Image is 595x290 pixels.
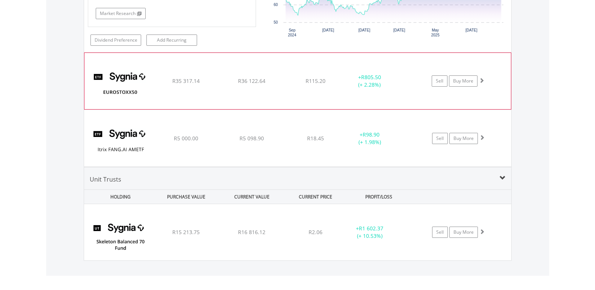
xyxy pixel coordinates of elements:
text: [DATE] [359,28,371,32]
a: Sell [432,75,447,87]
div: + (+ 2.28%) [341,74,398,89]
text: Sep 2024 [288,28,297,37]
text: 50 [274,20,278,24]
span: R16 816.12 [238,228,265,236]
span: R36 122.64 [238,77,265,84]
span: R98.90 [363,131,380,138]
a: Dividend Preference [90,35,141,46]
img: EQU.ZA.SYGEU.png [88,62,153,107]
a: Sell [432,133,448,144]
div: PURCHASE VALUE [154,190,218,204]
div: + (+ 10.53%) [342,225,398,240]
span: Unit Trusts [90,175,121,183]
text: May 2025 [431,28,440,37]
div: CURRENT VALUE [220,190,284,204]
span: R5 000.00 [174,135,198,142]
span: R2.06 [309,228,322,236]
a: Buy More [449,75,478,87]
span: R1 602.37 [359,225,383,232]
div: HOLDING [84,190,153,204]
text: [DATE] [322,28,334,32]
span: R115.20 [306,77,325,84]
span: R15 213.75 [172,228,200,236]
img: EQU.ZA.SYFANG.png [88,119,152,164]
span: R805.50 [361,74,381,81]
div: CURRENT PRICE [285,190,345,204]
div: + (+ 1.98%) [342,131,398,146]
span: R18.45 [307,135,324,142]
text: 60 [274,3,278,7]
span: R5 098.90 [240,135,264,142]
a: Buy More [449,227,478,238]
img: UT.ZA.SSBCA.png [88,213,152,258]
text: [DATE] [393,28,405,32]
a: Buy More [449,133,478,144]
a: Add Recurring [146,35,197,46]
span: R35 317.14 [172,77,200,84]
a: Market Research [96,8,146,19]
div: PROFIT/LOSS [347,190,411,204]
text: [DATE] [465,28,478,32]
a: Sell [432,227,448,238]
